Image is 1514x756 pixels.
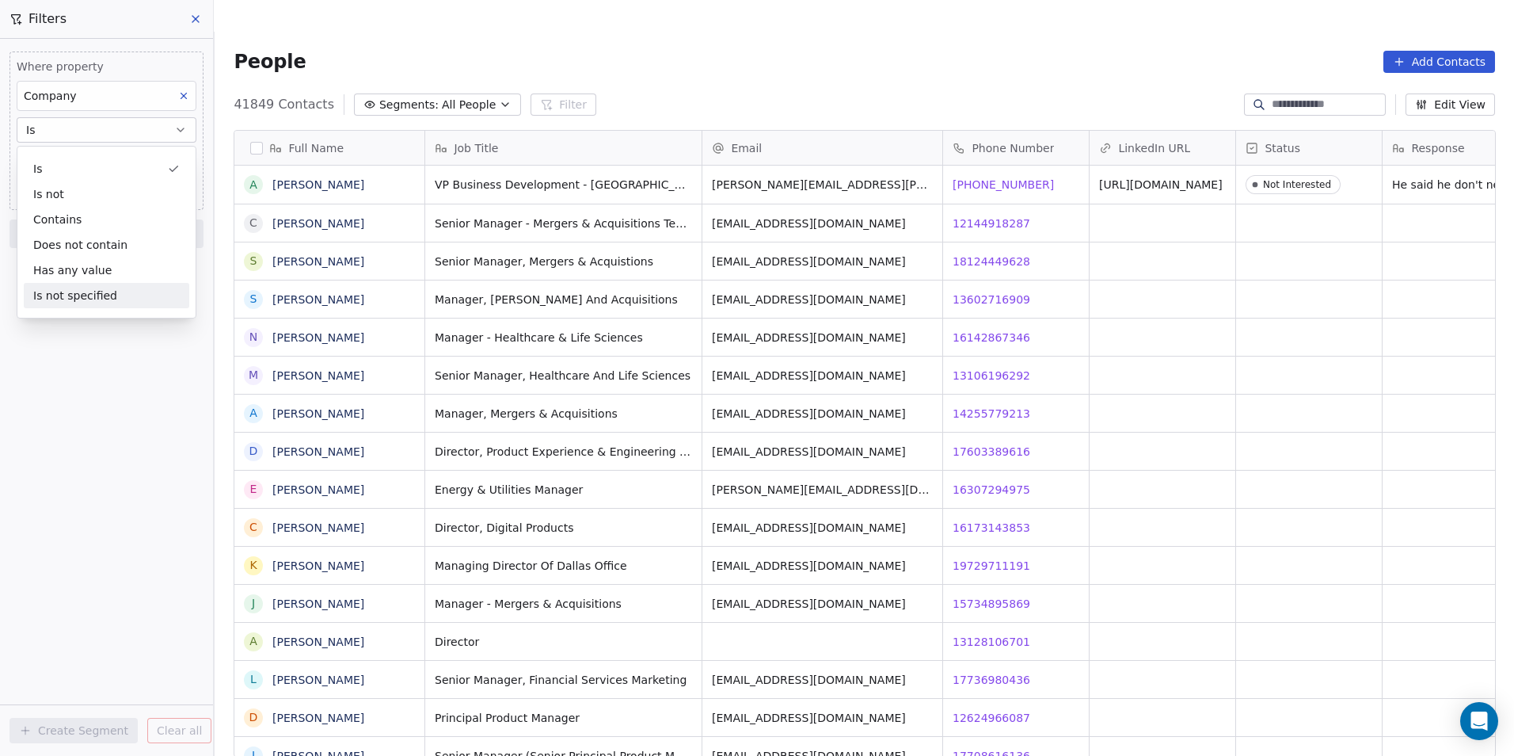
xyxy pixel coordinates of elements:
[17,156,196,308] div: Suggestions
[953,368,1030,384] span: 13106196292
[250,405,258,422] div: A
[272,445,364,458] a: [PERSON_NAME]
[1383,51,1495,73] button: Add Contacts
[1460,702,1498,740] div: Open Intercom Messenger
[435,406,692,422] span: Manager, Mergers & Acquisitions
[250,177,258,193] div: A
[234,131,424,165] div: Full Name
[712,482,933,498] span: [PERSON_NAME][EMAIL_ADDRESS][DOMAIN_NAME]
[288,140,344,156] span: Full Name
[435,292,692,307] span: Manager, [PERSON_NAME] And Acquisitions
[24,258,189,283] div: Has any value
[953,444,1030,460] span: 17603389616
[943,131,1089,165] div: Phone Number
[250,291,257,307] div: S
[1118,140,1190,156] span: LinkedIn URL
[1265,140,1300,156] span: Status
[250,215,258,231] div: C
[272,369,364,382] a: [PERSON_NAME]
[1236,131,1382,165] div: Status
[272,178,364,191] a: [PERSON_NAME]
[435,710,692,726] span: Principal Product Manager
[1411,140,1464,156] span: Response
[712,710,933,726] span: [EMAIL_ADDRESS][DOMAIN_NAME]
[953,596,1030,612] span: 15734895869
[712,444,933,460] span: [EMAIL_ADDRESS][DOMAIN_NAME]
[250,671,257,688] div: L
[712,368,933,384] span: [EMAIL_ADDRESS][DOMAIN_NAME]
[435,368,692,384] span: Senior Manager, Healthcare And Life Sciences
[953,216,1030,231] span: 12144918287
[953,254,1030,269] span: 18124449628
[953,482,1030,498] span: 16307294975
[252,595,255,612] div: J
[24,283,189,308] div: Is not specified
[435,177,692,193] span: VP Business Development - [GEOGRAPHIC_DATA]
[435,596,692,612] span: Manager - Mergers & Acquisitions
[24,181,189,207] div: Is not
[272,521,364,534] a: [PERSON_NAME]
[972,140,1054,156] span: Phone Number
[249,329,257,346] div: N
[953,558,1030,574] span: 19729711191
[712,672,933,688] span: [EMAIL_ADDRESS][DOMAIN_NAME]
[712,254,933,269] span: [EMAIL_ADDRESS][DOMAIN_NAME]
[272,217,364,230] a: [PERSON_NAME]
[272,598,364,610] a: [PERSON_NAME]
[953,292,1030,307] span: 13602716909
[272,483,364,496] a: [PERSON_NAME]
[249,709,258,726] div: D
[712,596,933,612] span: [EMAIL_ADDRESS][DOMAIN_NAME]
[250,519,258,536] div: C
[249,367,258,384] div: M
[435,444,692,460] span: Director, Product Experience & Engineering Lab
[435,672,692,688] span: Senior Manager, Financial Services Marketing
[531,94,596,116] button: Filter
[24,156,189,181] div: Is
[272,331,364,344] a: [PERSON_NAME]
[953,634,1030,650] span: 13128106701
[249,443,258,460] div: D
[1406,94,1495,116] button: Edit View
[712,292,933,307] span: [EMAIL_ADDRESS][DOMAIN_NAME]
[1263,179,1331,190] div: Not Interested
[435,216,692,231] span: Senior Manager - Mergers & Acquisitions Technology Strategy Consulting
[250,557,257,574] div: K
[234,50,306,74] span: People
[442,97,496,113] span: All People
[731,140,762,156] span: Email
[1099,178,1223,191] a: [URL][DOMAIN_NAME]
[250,481,257,498] div: E
[272,636,364,648] a: [PERSON_NAME]
[712,177,933,193] span: [PERSON_NAME][EMAIL_ADDRESS][PERSON_NAME][DOMAIN_NAME]
[379,97,439,113] span: Segments:
[712,330,933,346] span: [EMAIL_ADDRESS][DOMAIN_NAME]
[272,674,364,686] a: [PERSON_NAME]
[953,710,1030,726] span: 12624966087
[712,558,933,574] span: [EMAIL_ADDRESS][DOMAIN_NAME]
[435,634,692,650] span: Director
[272,407,364,420] a: [PERSON_NAME]
[953,177,1054,193] span: [PHONE_NUMBER]
[702,131,942,165] div: Email
[435,520,692,536] span: Director, Digital Products
[234,95,334,114] span: 41849 Contacts
[953,330,1030,346] span: 16142867346
[435,254,692,269] span: Senior Manager, Mergers & Acquistions
[435,558,692,574] span: Managing Director Of Dallas Office
[953,672,1030,688] span: 17736980436
[712,216,933,231] span: [EMAIL_ADDRESS][DOMAIN_NAME]
[24,232,189,258] div: Does not contain
[435,482,692,498] span: Energy & Utilities Manager
[435,330,692,346] span: Manager - Healthcare & Life Sciences
[1090,131,1235,165] div: LinkedIn URL
[953,520,1030,536] span: 16173143853
[712,406,933,422] span: [EMAIL_ADDRESS][DOMAIN_NAME]
[272,293,364,306] a: [PERSON_NAME]
[250,253,257,269] div: S
[272,255,364,268] a: [PERSON_NAME]
[425,131,702,165] div: Job Title
[454,140,498,156] span: Job Title
[712,520,933,536] span: [EMAIL_ADDRESS][DOMAIN_NAME]
[24,207,189,232] div: Contains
